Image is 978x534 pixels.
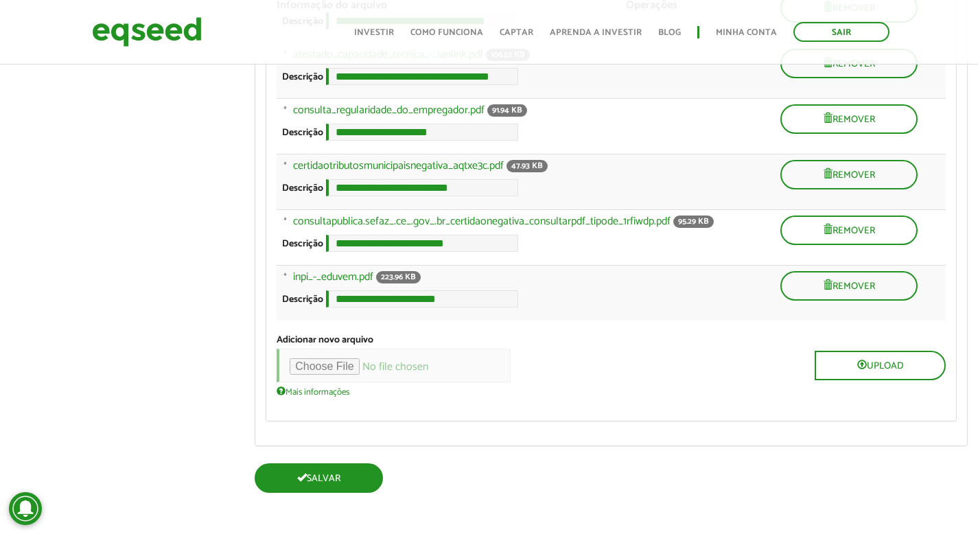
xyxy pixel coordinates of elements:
a: consulta_regularidade_do_empregador.pdf [293,105,485,116]
button: Remover [780,271,918,301]
span: 223.96 KB [376,271,421,283]
a: certidaotributosmunicipaisnegativa_aqtxe3c.pdf [293,161,504,172]
span: 47.93 KB [507,160,548,172]
span: 91.94 KB [487,104,527,117]
a: Blog [658,28,681,37]
label: Descrição [282,73,323,82]
button: Remover [780,160,918,189]
a: Como funciona [410,28,483,37]
a: Captar [500,28,533,37]
label: Descrição [282,128,323,138]
a: Arraste para reordenar [271,271,293,290]
label: Descrição [282,295,323,305]
a: Arraste para reordenar [271,160,293,178]
span: 95.29 KB [673,216,714,228]
a: Aprenda a investir [550,28,642,37]
a: Mais informações [277,386,349,397]
a: Sair [793,22,889,42]
img: EqSeed [92,14,202,50]
button: Upload [815,351,946,380]
a: Minha conta [716,28,777,37]
button: Remover [780,104,918,134]
label: Adicionar novo arquivo [277,336,373,345]
a: Arraste para reordenar [271,104,293,123]
a: Investir [354,28,394,37]
label: Descrição [282,240,323,249]
a: inpi_-_eduvem.pdf [293,272,373,283]
a: Arraste para reordenar [271,216,293,234]
label: Descrição [282,184,323,194]
button: Salvar [255,463,383,493]
a: consultapublica.sefaz_.ce_.gov_.br_certidaonegativa_consultarpdf_tipode_1rfiwdp.pdf [293,216,671,227]
button: Remover [780,216,918,245]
